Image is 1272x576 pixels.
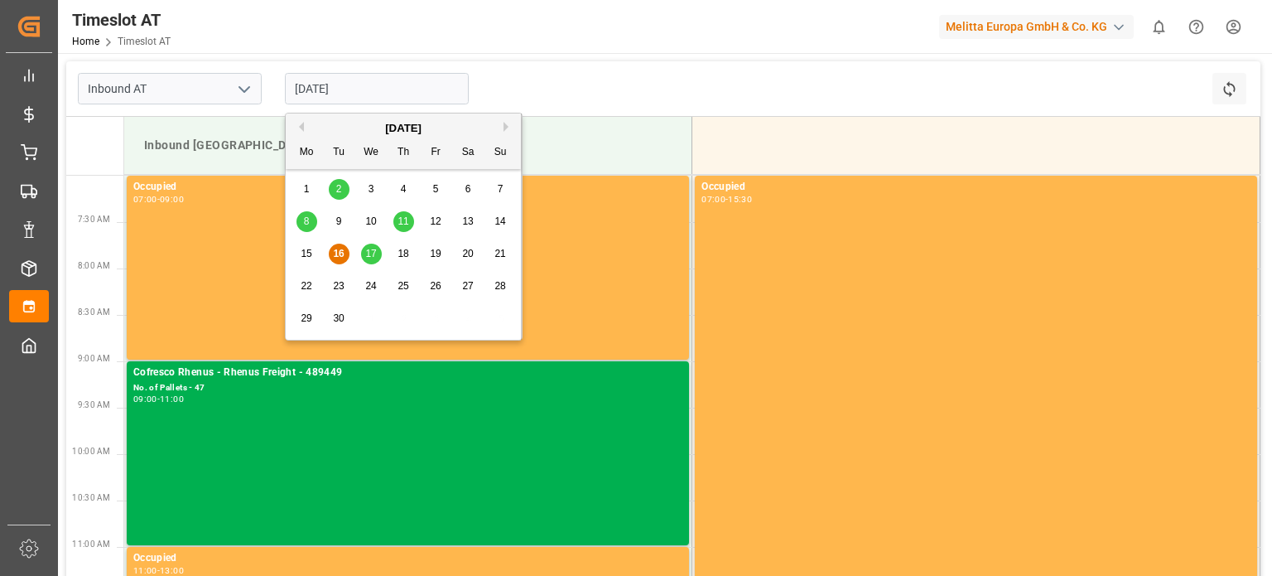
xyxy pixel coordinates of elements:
[133,550,682,567] div: Occupied
[304,215,310,227] span: 8
[426,276,446,297] div: Choose Friday, September 26th, 2025
[133,395,157,403] div: 09:00
[458,244,479,264] div: Choose Saturday, September 20th, 2025
[160,567,184,574] div: 13:00
[291,173,517,335] div: month 2025-09
[397,280,408,292] span: 25
[397,215,408,227] span: 11
[1178,8,1215,46] button: Help Center
[393,244,414,264] div: Choose Thursday, September 18th, 2025
[72,540,110,549] span: 11:00 AM
[939,15,1134,39] div: Melitta Europa GmbH & Co. KG
[301,280,311,292] span: 22
[365,215,376,227] span: 10
[494,215,505,227] span: 14
[503,122,513,132] button: Next Month
[401,183,407,195] span: 4
[393,211,414,232] div: Choose Thursday, September 11th, 2025
[296,276,317,297] div: Choose Monday, September 22nd, 2025
[329,143,349,163] div: Tu
[304,183,310,195] span: 1
[133,381,682,395] div: No. of Pallets - 47
[78,400,110,409] span: 9:30 AM
[296,244,317,264] div: Choose Monday, September 15th, 2025
[333,248,344,259] span: 16
[369,183,374,195] span: 3
[728,196,752,203] div: 15:30
[361,276,382,297] div: Choose Wednesday, September 24th, 2025
[329,276,349,297] div: Choose Tuesday, September 23rd, 2025
[458,211,479,232] div: Choose Saturday, September 13th, 2025
[72,493,110,502] span: 10:30 AM
[430,215,441,227] span: 12
[78,261,110,270] span: 8:00 AM
[286,120,521,137] div: [DATE]
[426,244,446,264] div: Choose Friday, September 19th, 2025
[1140,8,1178,46] button: show 0 new notifications
[285,73,469,104] input: DD-MM-YYYY
[494,248,505,259] span: 21
[72,7,171,32] div: Timeslot AT
[393,179,414,200] div: Choose Thursday, September 4th, 2025
[301,312,311,324] span: 29
[160,395,184,403] div: 11:00
[462,248,473,259] span: 20
[78,307,110,317] span: 8:30 AM
[430,248,441,259] span: 19
[157,395,160,403] div: -
[157,567,160,574] div: -
[78,215,110,224] span: 7:30 AM
[393,276,414,297] div: Choose Thursday, September 25th, 2025
[133,196,157,203] div: 07:00
[333,280,344,292] span: 23
[490,244,511,264] div: Choose Sunday, September 21st, 2025
[296,143,317,163] div: Mo
[426,211,446,232] div: Choose Friday, September 12th, 2025
[296,179,317,200] div: Choose Monday, September 1st, 2025
[458,143,479,163] div: Sa
[701,179,1250,196] div: Occupied
[490,143,511,163] div: Su
[336,215,342,227] span: 9
[329,308,349,329] div: Choose Tuesday, September 30th, 2025
[133,179,682,196] div: Occupied
[137,130,678,161] div: Inbound [GEOGRAPHIC_DATA]
[78,354,110,363] span: 9:00 AM
[231,76,256,102] button: open menu
[333,312,344,324] span: 30
[465,183,471,195] span: 6
[701,196,725,203] div: 07:00
[133,567,157,574] div: 11:00
[329,244,349,264] div: Choose Tuesday, September 16th, 2025
[296,211,317,232] div: Choose Monday, September 8th, 2025
[494,280,505,292] span: 28
[458,276,479,297] div: Choose Saturday, September 27th, 2025
[294,122,304,132] button: Previous Month
[393,143,414,163] div: Th
[133,365,682,381] div: Cofresco Rhenus - Rhenus Freight - 489449
[72,36,99,47] a: Home
[426,143,446,163] div: Fr
[433,183,439,195] span: 5
[725,196,728,203] div: -
[329,179,349,200] div: Choose Tuesday, September 2nd, 2025
[365,280,376,292] span: 24
[336,183,342,195] span: 2
[301,248,311,259] span: 15
[490,276,511,297] div: Choose Sunday, September 28th, 2025
[458,179,479,200] div: Choose Saturday, September 6th, 2025
[157,196,160,203] div: -
[462,280,473,292] span: 27
[939,11,1140,42] button: Melitta Europa GmbH & Co. KG
[361,143,382,163] div: We
[361,244,382,264] div: Choose Wednesday, September 17th, 2025
[160,196,184,203] div: 09:00
[329,211,349,232] div: Choose Tuesday, September 9th, 2025
[490,179,511,200] div: Choose Sunday, September 7th, 2025
[430,280,441,292] span: 26
[462,215,473,227] span: 13
[78,73,262,104] input: Type to search/select
[361,211,382,232] div: Choose Wednesday, September 10th, 2025
[426,179,446,200] div: Choose Friday, September 5th, 2025
[397,248,408,259] span: 18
